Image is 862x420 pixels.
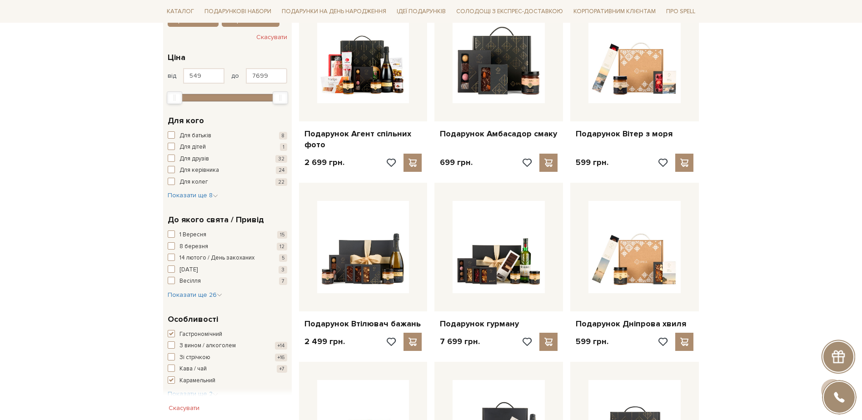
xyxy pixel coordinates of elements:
[179,230,206,240] span: 1 Вересня
[440,157,473,168] p: 699 грн.
[163,401,205,415] button: Скасувати
[304,319,422,329] a: Подарунок Втілювач бажань
[440,319,558,329] a: Подарунок гурману
[179,330,222,339] span: Гастрономічний
[168,254,287,263] button: 14 лютого / День закоханих 5
[168,376,287,385] button: Карамельний
[393,5,449,19] span: Ідеї подарунків
[168,242,287,251] button: 8 березня 12
[179,265,198,275] span: [DATE]
[275,155,287,163] span: 32
[183,68,224,84] input: Ціна
[168,143,287,152] button: Для дітей 1
[277,243,287,250] span: 12
[663,5,699,19] span: Про Spell
[440,336,480,347] p: 7 699 грн.
[256,30,287,45] button: Скасувати
[279,132,287,140] span: 8
[570,4,659,19] a: Корпоративним клієнтам
[276,166,287,174] span: 24
[179,131,211,140] span: Для батьків
[278,5,390,19] span: Подарунки на День народження
[168,365,287,374] button: Кава / чай +7
[179,376,215,385] span: Карамельний
[275,342,287,350] span: +14
[168,330,287,339] button: Гастрономічний
[231,72,239,80] span: до
[167,91,182,104] div: Min
[168,265,287,275] button: [DATE] 3
[179,277,201,286] span: Весілля
[168,290,222,300] button: Показати ще 26
[277,231,287,239] span: 15
[277,365,287,373] span: +7
[168,155,287,164] button: Для друзів 32
[246,68,287,84] input: Ціна
[168,115,204,127] span: Для кого
[168,214,264,226] span: До якого свята / Привід
[179,155,209,164] span: Для друзів
[280,143,287,151] span: 1
[279,277,287,285] span: 7
[168,353,287,362] button: Зі стрічкою +16
[163,5,198,19] span: Каталог
[273,91,288,104] div: Max
[576,319,693,329] a: Подарунок Дніпрова хвиля
[168,390,218,399] button: Показати ще 2
[168,72,176,80] span: від
[179,242,208,251] span: 8 березня
[168,341,287,350] button: З вином / алкоголем +14
[179,143,206,152] span: Для дітей
[440,129,558,139] a: Подарунок Амбасадор смаку
[168,178,287,187] button: Для колег 22
[168,191,218,199] span: Показати ще 8
[279,266,287,274] span: 3
[168,166,287,175] button: Для керівника 24
[279,254,287,262] span: 5
[179,178,208,187] span: Для колег
[304,157,344,168] p: 2 699 грн.
[168,390,218,398] span: Показати ще 2
[453,4,567,19] a: Солодощі з експрес-доставкою
[179,254,254,263] span: 14 лютого / День закоханих
[576,129,693,139] a: Подарунок Вітер з моря
[168,191,218,200] button: Показати ще 8
[179,353,210,362] span: Зі стрічкою
[576,336,608,347] p: 599 грн.
[168,51,185,64] span: Ціна
[179,341,236,350] span: З вином / алкоголем
[168,277,287,286] button: Весілля 7
[179,365,207,374] span: Кава / чай
[304,129,422,150] a: Подарунок Агент спільних фото
[304,336,345,347] p: 2 499 грн.
[168,313,218,325] span: Особливості
[275,354,287,361] span: +16
[168,131,287,140] button: Для батьків 8
[275,178,287,186] span: 22
[179,166,219,175] span: Для керівника
[576,157,608,168] p: 599 грн.
[168,291,222,299] span: Показати ще 26
[201,5,275,19] span: Подарункові набори
[168,230,287,240] button: 1 Вересня 15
